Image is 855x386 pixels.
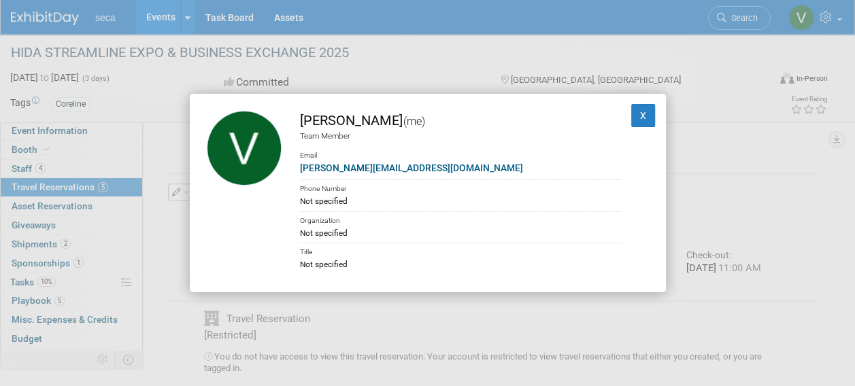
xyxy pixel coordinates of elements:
div: Title [300,243,621,258]
div: Not specified [300,227,621,239]
div: Phone Number [300,179,621,195]
a: [PERSON_NAME][EMAIL_ADDRESS][DOMAIN_NAME] [300,162,523,173]
span: (me) [403,115,425,128]
div: Organization [300,211,621,227]
div: Not specified [300,258,621,270]
div: Team Member [300,130,621,142]
button: X [631,104,656,127]
img: Victor Paradiso [207,111,282,186]
div: Email [300,141,621,161]
div: Not specified [300,195,621,207]
div: [PERSON_NAME] [300,111,621,130]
